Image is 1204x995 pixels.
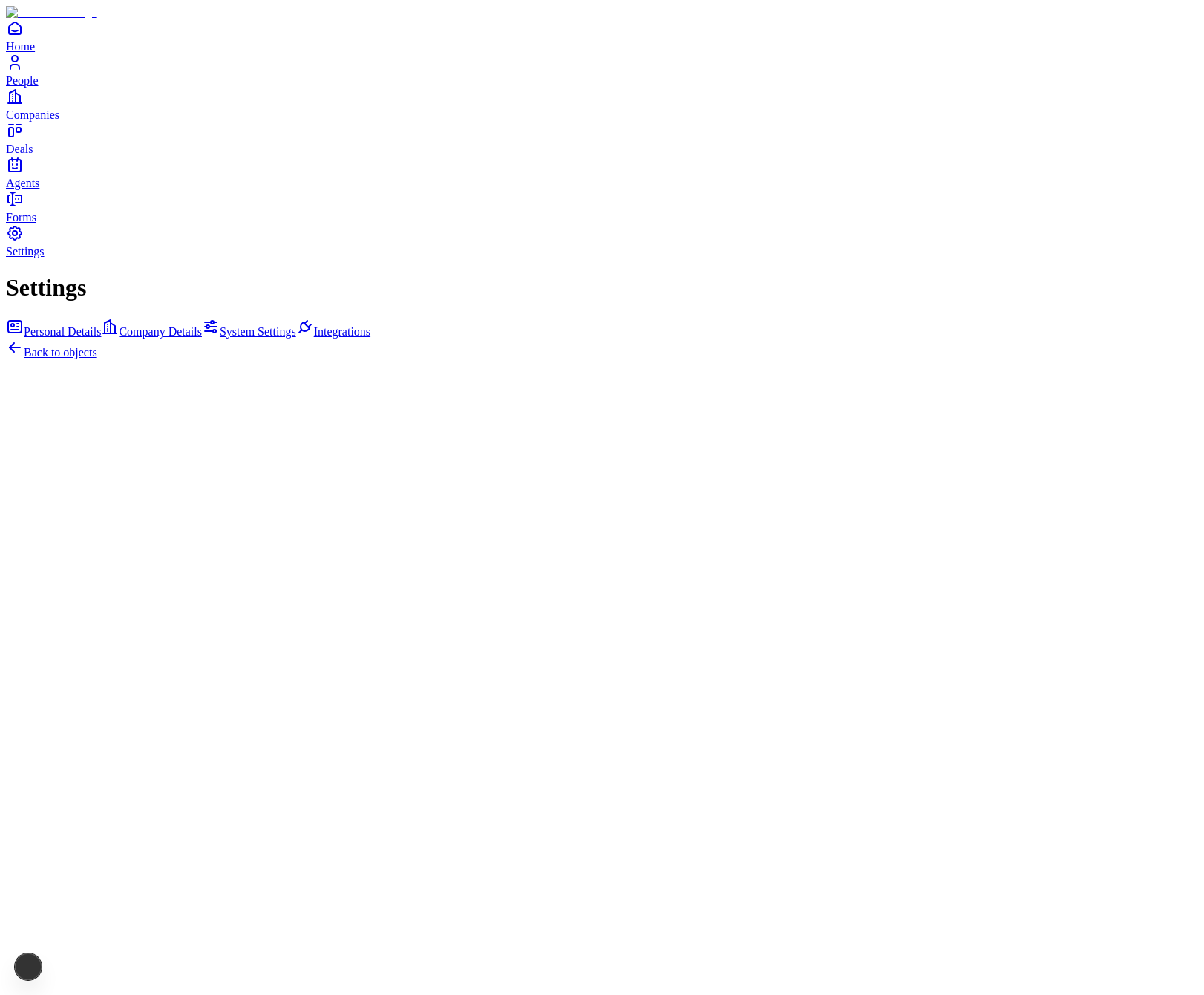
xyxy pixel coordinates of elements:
a: Agents [6,156,1198,189]
span: Settings [6,245,45,258]
a: Personal Details [6,325,101,338]
h1: Settings [6,274,1198,301]
a: Company Details [101,325,202,338]
a: Settings [6,224,1198,258]
a: Home [6,19,1198,53]
img: Item Brain Logo [6,6,97,19]
span: Forms [6,211,36,224]
span: People [6,74,39,87]
span: Companies [6,108,59,121]
span: System Settings [220,325,296,338]
a: Integrations [296,325,370,338]
a: Companies [6,88,1198,121]
a: Back to objects [6,346,97,359]
span: Integrations [314,325,370,338]
span: Company Details [119,325,202,338]
a: Forms [6,190,1198,224]
span: Agents [6,177,39,189]
a: People [6,53,1198,87]
a: System Settings [202,325,296,338]
span: Deals [6,143,33,155]
span: Personal Details [24,325,101,338]
span: Home [6,40,35,53]
a: Deals [6,122,1198,155]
